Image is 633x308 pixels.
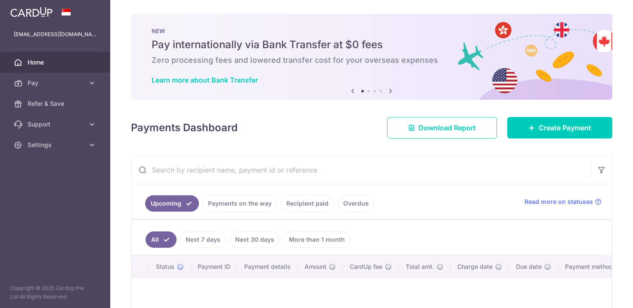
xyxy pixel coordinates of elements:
span: Settings [28,141,84,149]
h4: Payments Dashboard [131,120,238,136]
span: Total amt. [406,262,434,271]
h5: Pay internationally via Bank Transfer at $0 fees [152,38,592,52]
a: Create Payment [507,117,612,139]
th: Payment method [558,256,624,278]
span: Pay [28,79,84,87]
a: Overdue [338,195,374,212]
a: Next 30 days [230,231,280,248]
p: [EMAIL_ADDRESS][DOMAIN_NAME] [14,30,96,39]
a: All [146,231,177,248]
a: Learn more about Bank Transfer [152,76,258,84]
img: CardUp [10,7,53,17]
a: Next 7 days [180,231,226,248]
a: Download Report [387,117,497,139]
th: Payment details [237,256,298,278]
span: Refer & Save [28,99,84,108]
span: Create Payment [539,123,591,133]
span: Status [156,262,174,271]
p: NEW [152,28,592,34]
span: Charge date [457,262,493,271]
span: Home [28,58,84,67]
a: More than 1 month [283,231,351,248]
th: Payment ID [191,256,237,278]
span: Support [28,120,84,129]
span: Read more on statuses [524,197,593,206]
a: Payments on the way [202,195,277,212]
a: Recipient paid [281,195,334,212]
span: CardUp fee [350,262,382,271]
img: Bank transfer banner [131,14,612,100]
a: Upcoming [145,195,199,212]
a: Read more on statuses [524,197,602,206]
input: Search by recipient name, payment id or reference [131,156,591,184]
span: Amount [304,262,326,271]
h6: Zero processing fees and lowered transfer cost for your overseas expenses [152,55,592,65]
span: Due date [516,262,542,271]
span: Download Report [419,123,476,133]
